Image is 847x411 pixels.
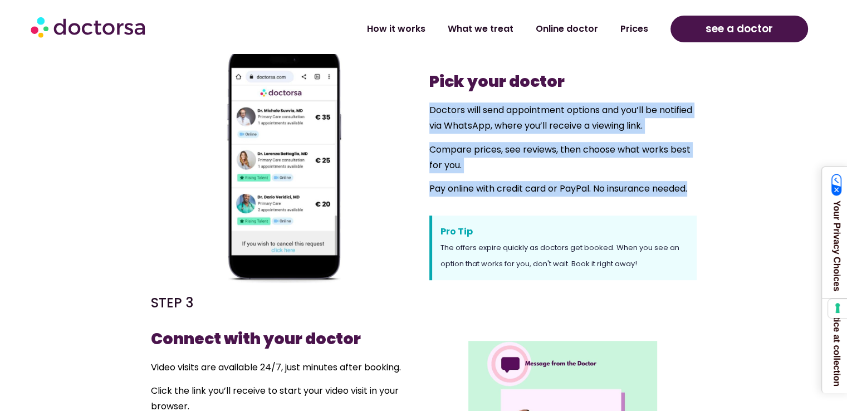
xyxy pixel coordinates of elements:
[437,16,525,42] a: What we treat
[429,104,692,132] span: Doctors will send appointment options and you’ll be notified via WhatsApp, where you’ll receive a...
[223,16,659,42] nav: Menu
[429,143,691,172] span: Compare prices, see reviews, then choose what works best for you.
[609,16,659,42] a: Prices
[831,174,842,196] img: California Consumer Privacy Act (CCPA) Opt-Out Icon
[525,16,609,42] a: Online doctor
[440,224,688,239] span: Pro Tip
[429,181,697,197] p: Pay online with credit card or PayPal. No insurance needed.
[706,20,773,38] span: see a doctor
[356,16,437,42] a: How it works
[151,360,418,375] p: Video visits are available 24/7, just minutes after booking.
[670,16,808,42] a: see a doctor
[151,294,418,312] h5: STEP 3
[828,299,847,318] button: Your consent preferences for tracking technologies
[440,242,679,269] span: The offers expire quickly as doctors get booked. When you see an option that works for you, don't...
[429,71,565,92] strong: Pick your doctor
[151,328,361,350] strong: Connect with your doctor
